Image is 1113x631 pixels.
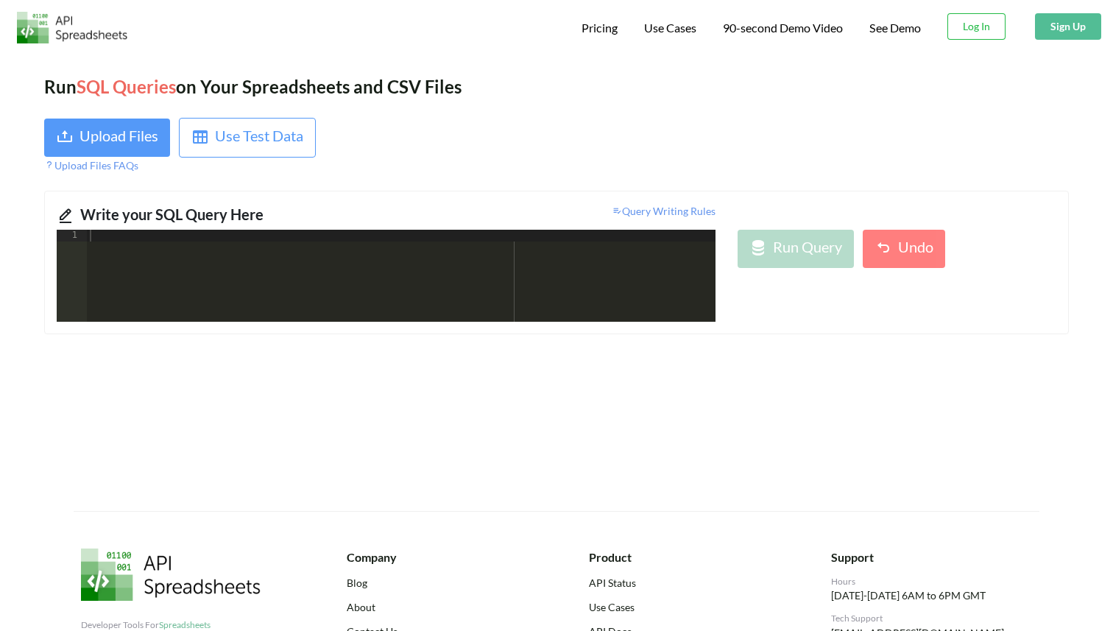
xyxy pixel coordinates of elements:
[77,76,176,97] span: SQL Queries
[773,236,842,262] div: Run Query
[80,203,375,230] div: Write your SQL Query Here
[347,575,548,591] a: Blog
[582,21,618,35] span: Pricing
[44,119,170,157] button: Upload Files
[81,549,261,600] img: API Spreadsheets Logo
[215,124,303,151] div: Use Test Data
[179,118,316,158] button: Use Test Data
[81,619,211,630] span: Developer Tools For
[863,230,945,268] button: Undo
[589,549,790,566] div: Product
[898,236,933,262] div: Undo
[723,22,843,34] span: 90-second Demo Video
[831,612,1032,625] div: Tech Support
[947,13,1006,40] button: Log In
[831,549,1032,566] div: Support
[869,21,921,36] a: See Demo
[159,619,211,630] span: Spreadsheets
[589,575,790,591] a: API Status
[831,588,1032,603] p: [DATE]-[DATE] 6AM to 6PM GMT
[17,12,127,43] img: Logo.png
[612,205,715,217] span: Query Writing Rules
[44,74,1069,100] div: Run on Your Spreadsheets and CSV Files
[738,230,854,268] button: Run Query
[79,124,158,151] div: Upload Files
[644,21,696,35] span: Use Cases
[347,549,548,566] div: Company
[57,230,87,242] div: 1
[589,599,790,615] a: Use Cases
[1035,13,1101,40] button: Sign Up
[831,575,1032,588] div: Hours
[347,599,548,615] a: About
[44,159,138,172] span: Upload Files FAQs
